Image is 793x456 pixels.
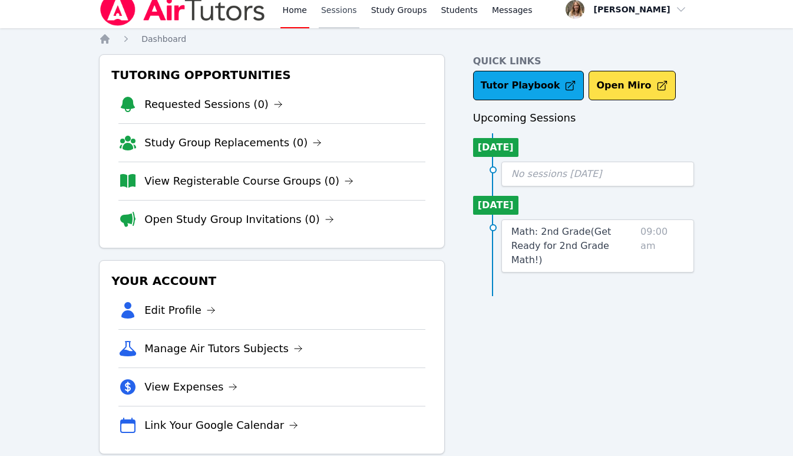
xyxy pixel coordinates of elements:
[144,379,237,395] a: View Expenses
[109,64,435,86] h3: Tutoring Opportunities
[144,340,303,357] a: Manage Air Tutors Subjects
[511,168,602,179] span: No sessions [DATE]
[640,225,684,267] span: 09:00 am
[511,225,636,267] a: Math: 2nd Grade(Get Ready for 2nd Grade Math!)
[141,34,186,44] span: Dashboard
[492,4,533,16] span: Messages
[473,138,518,157] li: [DATE]
[144,134,322,151] a: Study Group Replacements (0)
[511,226,612,265] span: Math: 2nd Grade ( Get Ready for 2nd Grade Math! )
[144,211,334,228] a: Open Study Group Invitations (0)
[109,270,435,291] h3: Your Account
[589,71,675,100] button: Open Miro
[144,96,283,113] a: Requested Sessions (0)
[144,417,298,434] a: Link Your Google Calendar
[141,33,186,45] a: Dashboard
[99,33,694,45] nav: Breadcrumb
[473,71,584,100] a: Tutor Playbook
[473,54,694,68] h4: Quick Links
[473,110,694,126] h3: Upcoming Sessions
[144,302,216,319] a: Edit Profile
[473,196,518,215] li: [DATE]
[144,173,353,189] a: View Registerable Course Groups (0)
